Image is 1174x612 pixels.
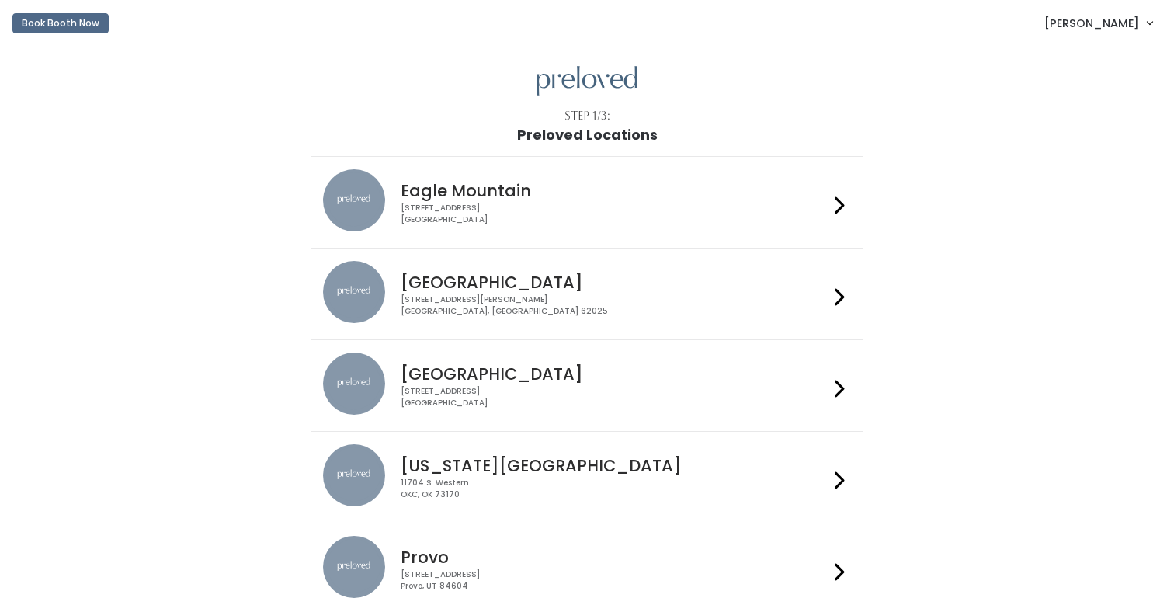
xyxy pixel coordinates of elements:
[12,13,109,33] button: Book Booth Now
[323,536,850,602] a: preloved location Provo [STREET_ADDRESS]Provo, UT 84604
[401,365,828,383] h4: [GEOGRAPHIC_DATA]
[517,127,658,143] h1: Preloved Locations
[323,169,850,235] a: preloved location Eagle Mountain [STREET_ADDRESS][GEOGRAPHIC_DATA]
[1044,15,1139,32] span: [PERSON_NAME]
[323,444,850,510] a: preloved location [US_STATE][GEOGRAPHIC_DATA] 11704 S. WesternOKC, OK 73170
[323,261,385,323] img: preloved location
[401,548,828,566] h4: Provo
[323,353,385,415] img: preloved location
[323,536,385,598] img: preloved location
[401,294,828,317] div: [STREET_ADDRESS][PERSON_NAME] [GEOGRAPHIC_DATA], [GEOGRAPHIC_DATA] 62025
[401,457,828,475] h4: [US_STATE][GEOGRAPHIC_DATA]
[1029,6,1168,40] a: [PERSON_NAME]
[401,182,828,200] h4: Eagle Mountain
[564,108,610,124] div: Step 1/3:
[323,261,850,327] a: preloved location [GEOGRAPHIC_DATA] [STREET_ADDRESS][PERSON_NAME][GEOGRAPHIC_DATA], [GEOGRAPHIC_D...
[323,444,385,506] img: preloved location
[401,273,828,291] h4: [GEOGRAPHIC_DATA]
[401,386,828,409] div: [STREET_ADDRESS] [GEOGRAPHIC_DATA]
[401,569,828,592] div: [STREET_ADDRESS] Provo, UT 84604
[323,353,850,419] a: preloved location [GEOGRAPHIC_DATA] [STREET_ADDRESS][GEOGRAPHIC_DATA]
[323,169,385,231] img: preloved location
[401,478,828,500] div: 11704 S. Western OKC, OK 73170
[537,66,637,96] img: preloved logo
[401,203,828,225] div: [STREET_ADDRESS] [GEOGRAPHIC_DATA]
[12,6,109,40] a: Book Booth Now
